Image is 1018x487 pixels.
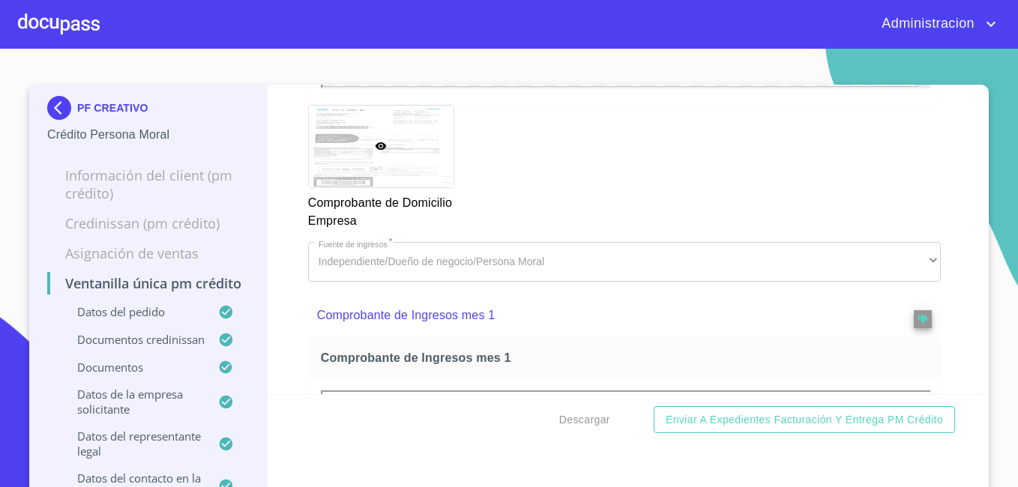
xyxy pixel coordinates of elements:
span: Comprobante de Ingresos mes 1 [321,350,934,366]
p: Datos del representante legal [47,429,218,459]
img: Docupass spot blue [47,96,77,120]
p: Documentos CrediNissan [47,332,218,347]
p: Datos del pedido [47,304,218,319]
p: Ventanilla única PM crédito [47,274,249,292]
p: Credinissan (PM crédito) [47,214,249,232]
p: Documentos [47,360,218,375]
div: PF CREATIVO [47,96,249,126]
p: Comprobante de Ingresos mes 1 [317,306,870,324]
p: Información del Client (PM crédito) [47,166,249,202]
button: Descargar [553,406,616,434]
button: account of current user [870,12,1000,36]
button: reject [914,310,932,328]
p: Crédito Persona Moral [47,126,249,144]
span: Administracion [870,12,982,36]
span: Enviar a Expedientes Facturación y Entrega PM crédito [666,411,943,429]
p: Asignación de Ventas [47,244,249,262]
button: Enviar a Expedientes Facturación y Entrega PM crédito [654,406,955,434]
p: Datos de la empresa solicitante [47,387,218,417]
p: PF CREATIVO [77,102,148,114]
p: Comprobante de Domicilio Empresa [308,188,453,230]
span: Descargar [559,411,610,429]
div: Independiente/Dueño de negocio/Persona Moral [308,242,941,282]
